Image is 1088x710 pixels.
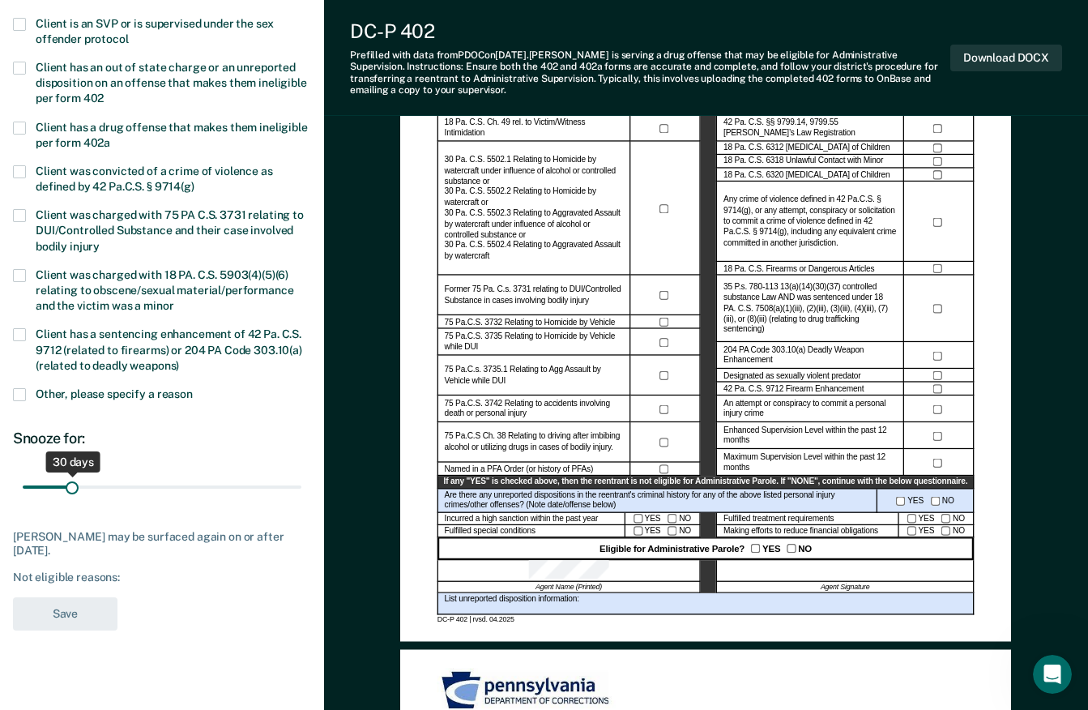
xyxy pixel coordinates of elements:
div: Agent Signature [717,582,975,593]
label: 75 Pa.C.S. 3742 Relating to accidents involving death or personal injury [445,399,624,420]
label: 35 P.s. 780-113 13(a)(14)(30)(37) controlled substance Law AND was sentenced under 18 PA. C.S. 75... [723,283,897,336]
label: 18 Pa. C.S. 6312 [MEDICAL_DATA] of Children [723,143,890,154]
label: An attempt or conspiracy to commit a personal injury crime [723,399,897,420]
label: 204 PA Code 303.10(a) Deadly Weapon Enhancement [723,345,897,366]
div: Are there any unreported dispositions in the reentrant's criminal history for any of the above li... [437,490,877,513]
span: Client has an out of state charge or an unreported disposition on an offense that makes them inel... [36,61,307,105]
div: Agent Name (Printed) [437,582,701,593]
div: YES NO [899,513,975,526]
label: 75 Pa.C.S. 3735 Relating to Homicide by Vehicle while DUI [445,332,624,353]
label: 18 Pa. C.S. 6318 Unlawful Contact with Minor [723,156,883,167]
label: Maximum Supervision Level within the past 12 months [723,452,897,473]
label: 42 Pa. C.S. 9712 Firearm Enhancement [723,384,864,395]
label: 42 Pa. C.S. §§ 9799.14, 9799.55 [PERSON_NAME]’s Law Registration [723,118,897,139]
button: Download DOCX [950,45,1062,71]
label: 18 Pa. C.S. Ch. 49 rel. to Victim/Witness Intimidation [445,118,624,139]
div: YES NO [877,490,974,513]
iframe: Intercom live chat [1033,655,1072,694]
span: Client has a sentencing enhancement of 42 Pa. C.S. 9712 (related to firearms) or 204 PA Code 303.... [36,327,302,371]
label: 75 Pa.C.S Ch. 38 Relating to driving after imbibing alcohol or utilizing drugs in cases of bodily... [445,432,624,453]
div: YES NO [625,525,701,538]
div: DC-P 402 | rvsd. 04.2025 [437,615,975,625]
span: Client was convicted of a crime of violence as defined by 42 Pa.C.S. § 9714(g) [36,165,273,193]
div: 30 days [46,451,100,473]
div: Incurred a high sanction within the past year [437,513,625,526]
label: Enhanced Supervision Level within the past 12 months [723,426,897,447]
div: Fulfilled special conditions [437,525,625,538]
label: 18 Pa. C.S. Firearms or Dangerous Articles [723,263,874,274]
button: Save [13,597,117,631]
div: DC-P 402 [350,19,950,43]
div: [PERSON_NAME] may be surfaced again on or after [DATE]. [13,530,311,558]
div: List unreported disposition information: [437,593,975,615]
label: 30 Pa. C.S. 5502.1 Relating to Homicide by watercraft under influence of alcohol or controlled su... [445,156,624,263]
span: Client is an SVP or is supervised under the sex offender protocol [36,17,273,45]
div: Eligible for Administrative Parole? YES NO [437,538,975,560]
span: Client was charged with 18 PA. C.S. 5903(4)(5)(6) relating to obscene/sexual material/performance... [36,268,293,312]
div: If any "YES" is checked above, then the reentrant is not eligible for Administrative Parole. If "... [437,477,975,490]
span: Client has a drug offense that makes them ineligible per form 402a [36,121,308,149]
div: Prefilled with data from PDOC on [DATE] . [PERSON_NAME] is serving a drug offense that may be eli... [350,49,950,96]
label: Former 75 Pa. C.s. 3731 relating to DUI/Controlled Substance in cases involving bodily injury [445,285,624,306]
label: Named in a PFA Order (or history of PFAs) [445,464,594,475]
label: 75 Pa.C.s. 3735.1 Relating to Agg Assault by Vehicle while DUI [445,366,624,387]
span: Other, please specify a reason [36,387,193,400]
label: Any crime of violence defined in 42 Pa.C.S. § 9714(g), or any attempt, conspiracy or solicitation... [723,195,897,249]
div: Not eligible reasons: [13,571,311,584]
div: Making efforts to reduce financial obligations [717,525,899,538]
label: 75 Pa.C.S. 3732 Relating to Homicide by Vehicle [445,317,616,327]
div: YES NO [899,525,975,538]
span: Client was charged with 75 PA C.S. 3731 relating to DUI/Controlled Substance and their case invol... [36,208,304,252]
div: Snooze for: [13,430,311,447]
div: YES NO [625,513,701,526]
label: 18 Pa. C.S. 6320 [MEDICAL_DATA] of Children [723,170,890,181]
div: Fulfilled treatment requirements [717,513,899,526]
label: Designated as sexually violent predator [723,370,860,381]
